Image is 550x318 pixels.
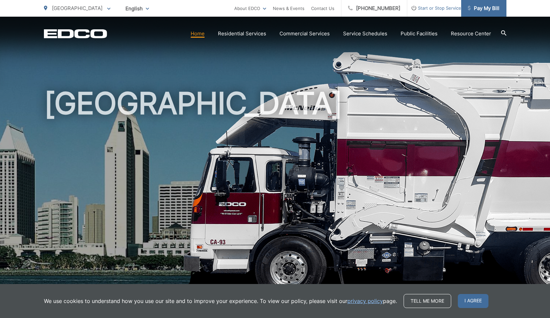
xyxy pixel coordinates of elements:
p: We use cookies to understand how you use our site and to improve your experience. To view our pol... [44,297,397,305]
a: Contact Us [311,4,334,12]
a: About EDCO [234,4,266,12]
span: Pay My Bill [468,4,499,12]
span: [GEOGRAPHIC_DATA] [52,5,102,11]
a: Service Schedules [343,30,387,38]
a: Tell me more [404,294,451,308]
span: English [120,3,154,14]
a: Home [191,30,205,38]
a: privacy policy [347,297,383,305]
a: EDCD logo. Return to the homepage. [44,29,107,38]
a: Residential Services [218,30,266,38]
a: Resource Center [451,30,491,38]
a: Commercial Services [279,30,330,38]
span: I agree [458,294,488,308]
a: Public Facilities [401,30,438,38]
h1: [GEOGRAPHIC_DATA] [44,87,506,298]
a: News & Events [273,4,304,12]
